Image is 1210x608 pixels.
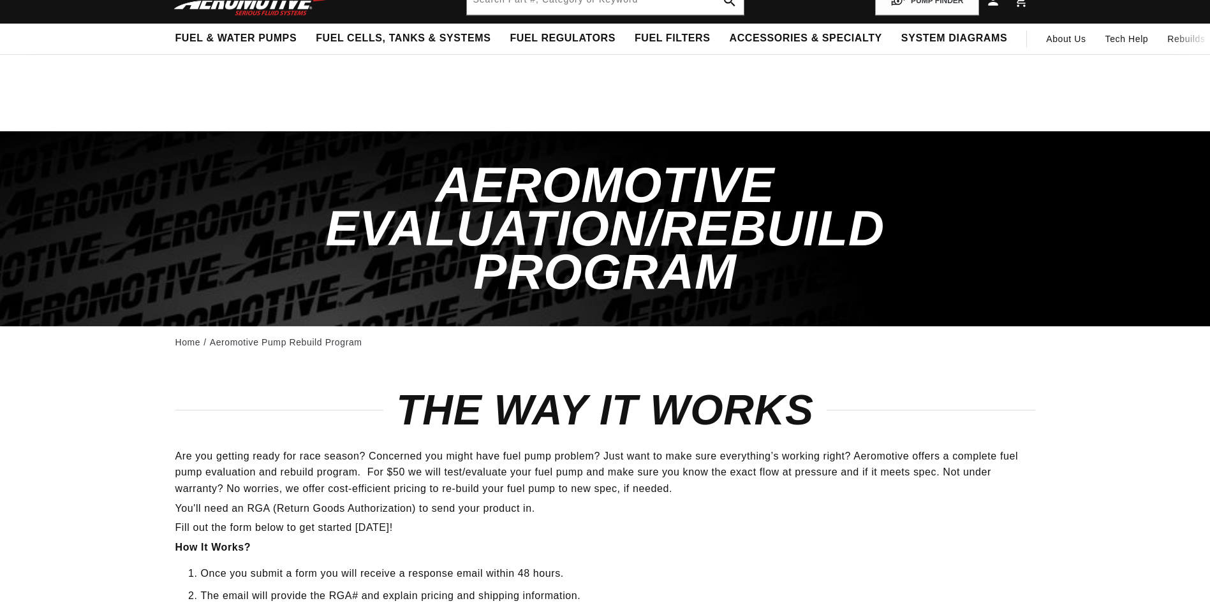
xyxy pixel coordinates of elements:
[306,24,500,54] summary: Fuel Cells, Tanks & Systems
[175,448,1035,497] p: Are you getting ready for race season? Concerned you might have fuel pump problem? Just want to m...
[635,32,711,45] span: Fuel Filters
[316,32,491,45] span: Fuel Cells, Tanks & Systems
[175,335,201,349] a: Home
[175,32,297,45] span: Fuel & Water Pumps
[210,335,362,349] a: Aeromotive Pump Rebuild Program
[175,500,1035,517] p: You'll need an RGA (Return Goods Authorization) to send your product in.
[1046,34,1086,44] span: About Us
[1105,32,1149,46] span: Tech Help
[175,392,1035,429] h2: THE WAY IT WORKS
[175,542,251,553] strong: How It Works?
[1167,32,1205,46] span: Rebuilds
[625,24,720,54] summary: Fuel Filters
[892,24,1017,54] summary: System Diagrams
[510,32,615,45] span: Fuel Regulators
[901,32,1007,45] span: System Diagrams
[1037,24,1095,54] a: About Us
[201,588,1035,604] li: The email will provide the RGA# and explain pricing and shipping information.
[730,32,882,45] span: Accessories & Specialty
[175,335,1035,349] nav: breadcrumbs
[325,157,885,300] span: Aeromotive Evaluation/Rebuild Program
[720,24,892,54] summary: Accessories & Specialty
[201,565,1035,582] li: Once you submit a form you will receive a response email within 48 hours.
[166,24,307,54] summary: Fuel & Water Pumps
[175,519,1035,536] p: Fill out the form below to get started [DATE]!
[500,24,624,54] summary: Fuel Regulators
[1096,24,1158,54] summary: Tech Help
